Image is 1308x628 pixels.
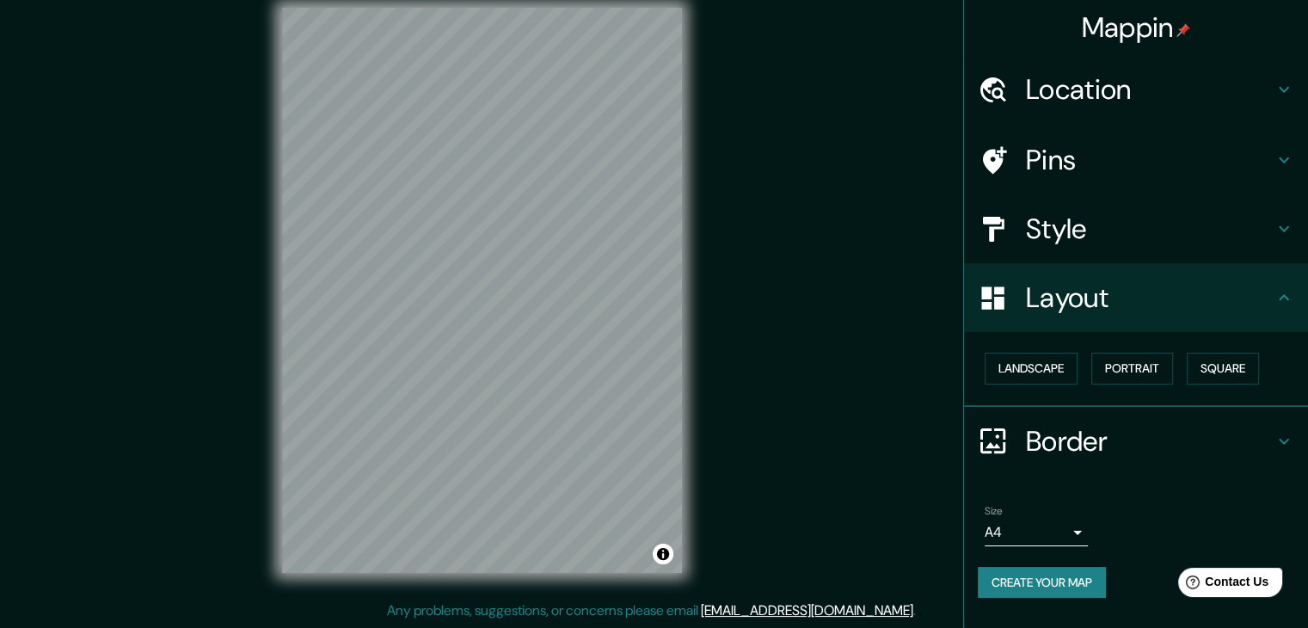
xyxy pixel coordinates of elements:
[985,503,1003,518] label: Size
[282,8,682,573] canvas: Map
[1155,561,1289,609] iframe: Help widget launcher
[964,55,1308,124] div: Location
[1026,72,1274,107] h4: Location
[1187,353,1259,385] button: Square
[1026,280,1274,315] h4: Layout
[916,600,918,621] div: .
[918,600,922,621] div: .
[1026,424,1274,459] h4: Border
[985,353,1078,385] button: Landscape
[1176,23,1190,37] img: pin-icon.png
[964,263,1308,332] div: Layout
[964,126,1308,194] div: Pins
[701,601,913,619] a: [EMAIL_ADDRESS][DOMAIN_NAME]
[978,567,1106,599] button: Create your map
[653,544,673,564] button: Toggle attribution
[964,407,1308,476] div: Border
[1082,10,1191,45] h4: Mappin
[1026,212,1274,246] h4: Style
[387,600,916,621] p: Any problems, suggestions, or concerns please email .
[1091,353,1173,385] button: Portrait
[985,519,1088,546] div: A4
[964,194,1308,263] div: Style
[1026,143,1274,177] h4: Pins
